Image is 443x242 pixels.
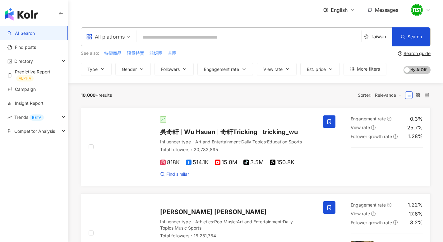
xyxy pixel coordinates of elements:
span: 3.5M [243,159,264,166]
span: 15.8M [215,159,237,166]
span: Daily Topics [241,139,266,144]
div: Sorter: [358,90,405,100]
span: Relevance [375,90,402,100]
button: Est. price [300,63,340,75]
div: Influencer type ： [160,219,316,231]
span: · [282,219,283,224]
span: Search [408,34,422,39]
button: Search [392,27,430,46]
span: View rate [263,67,283,72]
span: 限量特賣 [127,50,144,56]
span: rise [7,115,12,119]
span: · [213,219,214,224]
div: 1.22% [408,201,423,208]
span: Pop Music [214,219,236,224]
a: Insight Report [7,100,44,106]
button: 限量特賣 [127,50,145,57]
div: 3.2% [410,219,423,226]
span: 首團 [168,50,177,56]
button: More filters [344,63,386,75]
img: unnamed.png [411,4,423,16]
span: Sports [188,225,201,230]
span: · [266,139,267,144]
button: Followers [155,63,194,75]
span: Engagement rate [204,67,239,72]
span: See also: [81,50,99,56]
div: Influencer type ： [160,139,316,145]
span: [PERSON_NAME] [PERSON_NAME] [160,208,267,216]
span: 150.8K [270,159,294,166]
span: Follower growth rate [351,220,392,225]
span: appstore [86,34,92,40]
span: environment [364,35,369,39]
span: question-circle [393,220,398,225]
span: Est. price [307,67,326,72]
div: Search guide [404,51,431,56]
a: Find posts [7,44,36,50]
div: 0.3% [410,115,423,122]
span: question-circle [387,117,391,121]
span: Daily Topics [160,219,293,230]
span: · [187,225,188,230]
span: Follower growth rate [351,134,392,139]
button: Gender [115,63,151,75]
button: 首團 [168,50,177,57]
span: question-circle [371,212,376,216]
div: BETA [30,114,44,121]
a: searchAI Search [7,30,35,36]
img: post-image [375,155,399,179]
span: 奇軒Tricking [220,128,257,136]
span: · [236,219,237,224]
div: All platforms [86,32,125,42]
div: 17.6% [409,210,423,217]
span: Competitor Analysis [14,124,55,138]
button: View rate [257,63,297,75]
a: Campaign [7,86,36,92]
span: English [331,7,348,13]
span: Engagement rate [351,116,386,121]
img: logo [5,8,38,21]
span: question-circle [398,51,402,56]
span: Sports [288,139,302,144]
span: Followers [161,67,180,72]
div: Total followers ： 18,251,784 [160,233,316,239]
span: 10,000+ [81,92,99,98]
span: Trends [14,110,44,124]
span: Music [175,225,187,230]
a: KOL Avatar吳奇軒Wu Hsuan奇軒Trickingtricking_wuInfluencer type：Art and Entertainment·Daily Topics·Educ... [81,108,431,186]
span: Directory [14,54,33,68]
span: 菲媽團 [150,50,163,56]
span: Athletics [195,219,213,224]
button: 特價商品 [104,50,122,57]
span: question-circle [371,125,376,130]
div: 1.28% [408,133,423,140]
a: Find similar [160,171,189,177]
span: 吳奇軒 [160,128,179,136]
button: Engagement rate [197,63,253,75]
span: · [173,225,175,230]
div: results [81,93,112,98]
div: Total followers ： 20,782,895 [160,147,316,153]
span: question-circle [393,134,398,139]
img: post-image [399,155,423,179]
span: Art and Entertainment [195,139,240,144]
span: View rate [351,125,370,130]
span: Messages [375,7,398,13]
span: 特價商品 [104,50,122,56]
button: Type [81,63,112,75]
span: 818K [160,159,180,166]
span: tricking_wu [263,128,298,136]
img: KOL Avatar [101,123,148,170]
span: View rate [351,211,370,216]
span: Find similar [166,171,189,177]
span: 514.1K [186,159,209,166]
a: Predictive ReportALPHA [7,69,63,81]
span: question-circle [387,203,391,207]
button: 菲媽團 [149,50,163,57]
span: Engagement rate [351,202,386,207]
div: 25.7% [407,124,423,131]
span: · [287,139,288,144]
img: post-image [351,155,374,179]
div: Taiwan [371,34,392,39]
span: More filters [357,67,380,72]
